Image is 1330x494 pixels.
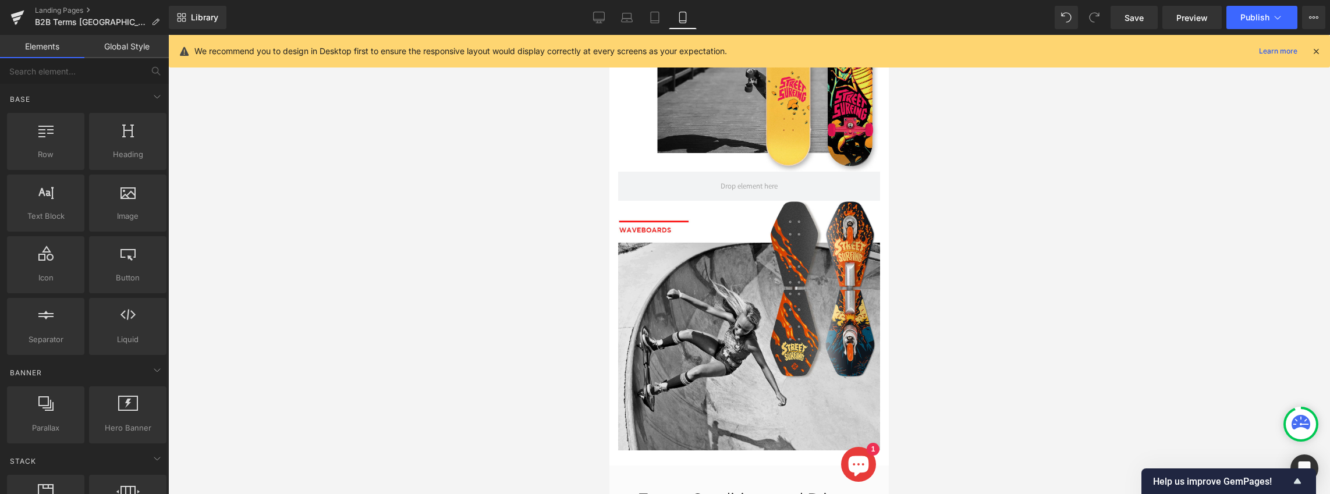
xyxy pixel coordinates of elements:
[93,333,163,346] span: Liquid
[194,45,727,58] p: We recommend you to design in Desktop first to ensure the responsive layout would display correct...
[1290,454,1318,482] div: Open Intercom Messenger
[1226,6,1297,29] button: Publish
[10,148,81,161] span: Row
[9,367,43,378] span: Banner
[93,148,163,161] span: Heading
[93,272,163,284] span: Button
[9,94,31,105] span: Base
[1083,6,1106,29] button: Redo
[585,6,613,29] a: Desktop
[169,6,226,29] a: New Library
[669,6,697,29] a: Mobile
[191,12,218,23] span: Library
[9,455,271,491] h2: Terms, Conditions and Privacy Policy
[10,272,81,284] span: Icon
[228,412,270,450] inbox-online-store-chat: Shopify online store chat
[641,6,669,29] a: Tablet
[1153,476,1290,487] span: Help us improve GemPages!
[93,210,163,222] span: Image
[10,210,81,222] span: Text Block
[10,333,81,346] span: Separator
[1162,6,1222,29] a: Preview
[1254,44,1302,58] a: Learn more
[613,6,641,29] a: Laptop
[1153,474,1304,488] button: Show survey - Help us improve GemPages!
[93,422,163,434] span: Hero Banner
[1055,6,1078,29] button: Undo
[35,6,169,15] a: Landing Pages
[1240,13,1269,22] span: Publish
[1176,12,1208,24] span: Preview
[9,456,37,467] span: Stack
[1125,12,1144,24] span: Save
[1302,6,1325,29] button: More
[35,17,147,27] span: B2B Terms [GEOGRAPHIC_DATA]
[10,422,81,434] span: Parallax
[84,35,169,58] a: Global Style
